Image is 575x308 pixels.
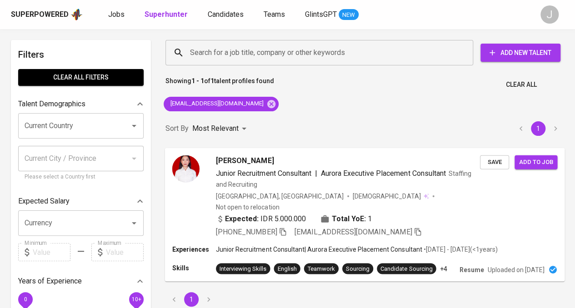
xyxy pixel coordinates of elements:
p: Resume [460,265,484,274]
a: Candidates [208,9,245,20]
div: Most Relevant [192,120,250,137]
p: Expected Salary [18,196,70,207]
p: Years of Experience [18,276,82,287]
div: Years of Experience [18,272,144,290]
div: Superpowered [11,10,69,20]
button: Clear All filters [18,69,144,86]
span: Staffing and Recruiting [216,169,471,188]
span: [EMAIL_ADDRESS][DOMAIN_NAME] [164,99,269,108]
span: 0 [24,296,27,303]
span: Clear All filters [25,72,136,83]
div: IDR 5.000.000 [216,214,306,224]
button: Add New Talent [480,44,560,62]
span: Add New Talent [488,47,553,59]
a: Superpoweredapp logo [11,8,83,21]
span: Save [485,157,505,167]
span: Jobs [108,10,125,19]
button: page 1 [184,292,199,307]
div: [EMAIL_ADDRESS][DOMAIN_NAME] [164,97,279,111]
p: • [DATE] - [DATE] ( <1 years ) [422,245,497,254]
span: [DEMOGRAPHIC_DATA] [353,191,422,200]
span: Teams [264,10,285,19]
div: English [277,264,296,273]
nav: pagination navigation [165,292,217,307]
b: Superhunter [145,10,188,19]
input: Value [106,243,144,261]
p: Showing of talent profiles found [165,76,274,93]
a: GlintsGPT NEW [305,9,359,20]
div: Sourcing [346,264,370,273]
b: Total YoE: [332,214,366,224]
span: [PERSON_NAME] [216,155,274,166]
a: Superhunter [145,9,190,20]
span: 10+ [131,296,141,303]
div: Interviewing Skills [220,264,266,273]
span: GlintsGPT [305,10,337,19]
span: NEW [339,10,359,20]
p: +4 [440,264,447,273]
p: Uploaded on [DATE] [488,265,545,274]
p: Experiences [172,245,216,254]
button: Add to job [515,155,557,169]
button: Open [128,119,140,132]
button: Open [128,217,140,229]
span: Add to job [519,157,553,167]
p: Most Relevant [192,123,239,134]
p: Skills [172,263,216,272]
span: [EMAIL_ADDRESS][DOMAIN_NAME] [295,228,412,236]
div: Candidate Sourcing [380,264,432,273]
p: Junior Recruitment Consultant | Aurora Executive Placement Consultant [216,245,422,254]
span: | [315,168,317,179]
div: Expected Salary [18,192,144,210]
div: Teamwork [308,264,335,273]
span: Junior Recruitment Consultant [216,169,311,177]
button: Save [480,155,509,169]
b: 1 [210,77,214,84]
span: [PHONE_NUMBER] [216,228,277,236]
p: Talent Demographics [18,99,85,109]
div: [GEOGRAPHIC_DATA], [GEOGRAPHIC_DATA] [216,191,344,200]
h6: Filters [18,47,144,62]
b: Expected: [225,214,259,224]
a: [PERSON_NAME]Junior Recruitment Consultant|Aurora Executive Placement ConsultantStaffing and Recr... [165,148,564,281]
div: J [540,5,559,24]
span: Clear All [506,79,537,90]
p: Not open to relocation [216,202,279,211]
span: Candidates [208,10,244,19]
button: page 1 [531,121,545,136]
p: Sort By [165,123,189,134]
span: 1 [368,214,372,224]
div: Talent Demographics [18,95,144,113]
button: Clear All [502,76,540,93]
p: Please select a Country first [25,173,137,182]
b: 1 - 1 [191,77,204,84]
img: app logo [70,8,83,21]
img: 922e6c4711771ee34203b527d9c32d6e.jpeg [172,155,200,182]
a: Jobs [108,9,126,20]
nav: pagination navigation [512,121,564,136]
span: Aurora Executive Placement Consultant [321,169,446,177]
input: Value [33,243,70,261]
a: Teams [264,9,287,20]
